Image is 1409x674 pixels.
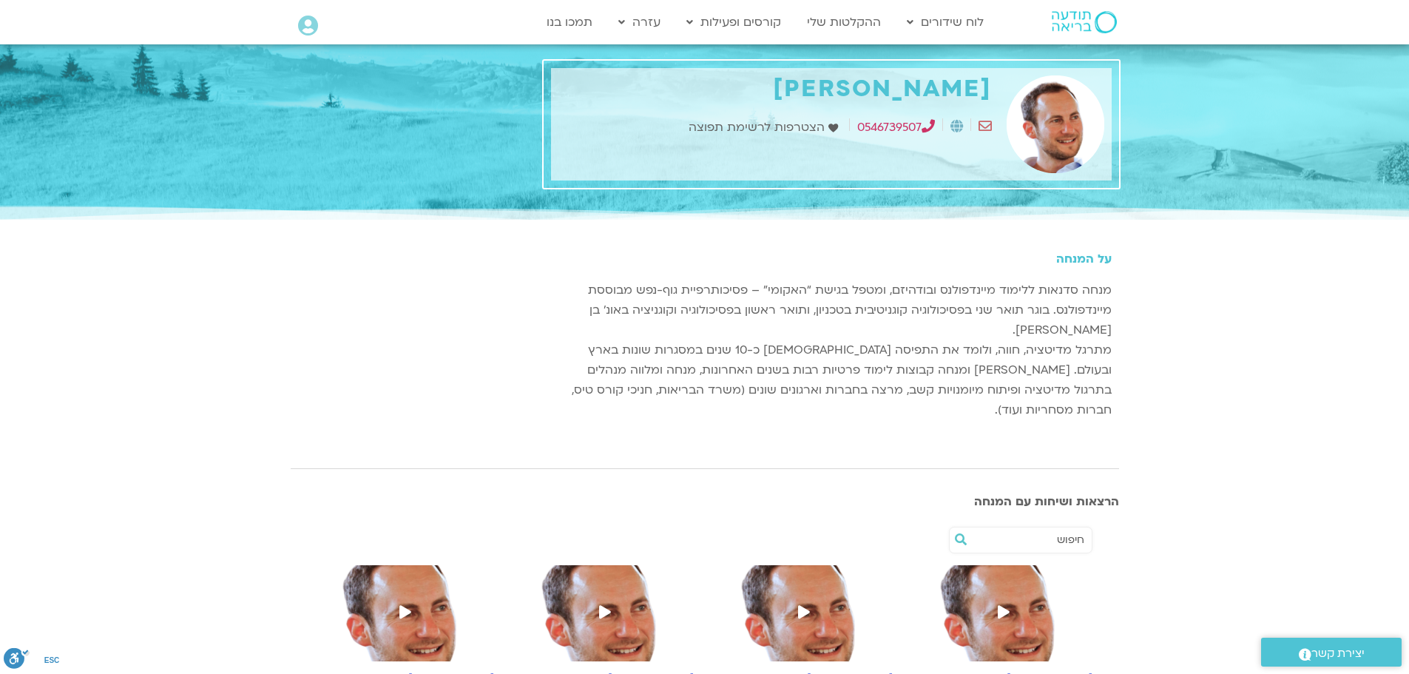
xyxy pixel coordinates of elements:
a: קורסים ופעילות [679,8,788,36]
a: 0546739507 [857,119,935,135]
h3: הרצאות ושיחות עם המנחה [291,495,1119,508]
a: ההקלטות שלי [800,8,888,36]
img: תודעה בריאה [1052,11,1117,33]
span: יצירת קשר [1311,644,1365,664]
input: חיפוש [972,528,1084,553]
span: הצטרפות לרשימת תפוצה [689,118,828,138]
h1: [PERSON_NAME] [558,75,992,103]
a: עזרה [611,8,668,36]
a: תמכו בנו [539,8,600,36]
a: יצירת קשר [1261,638,1402,667]
a: לוח שידורים [899,8,991,36]
p: מנחה סדנאות ללימוד מיינדפולנס ובודהיזם, ומטפל בגישת “האקומי” – פסיכותרפיית גוף-נפש מבוססת מיינדפו... [551,280,1112,420]
a: הצטרפות לרשימת תפוצה [689,118,842,138]
h5: על המנחה [551,252,1112,266]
